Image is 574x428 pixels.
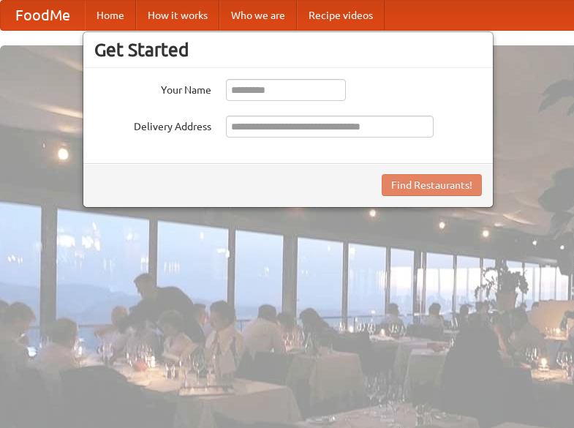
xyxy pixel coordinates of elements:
[136,1,219,30] a: How it works
[297,1,385,30] a: Recipe videos
[94,79,211,97] label: Your Name
[1,1,85,30] a: FoodMe
[94,116,211,134] label: Delivery Address
[85,1,136,30] a: Home
[219,1,297,30] a: Who we are
[94,39,482,61] h3: Get Started
[382,174,482,196] button: Find Restaurants!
